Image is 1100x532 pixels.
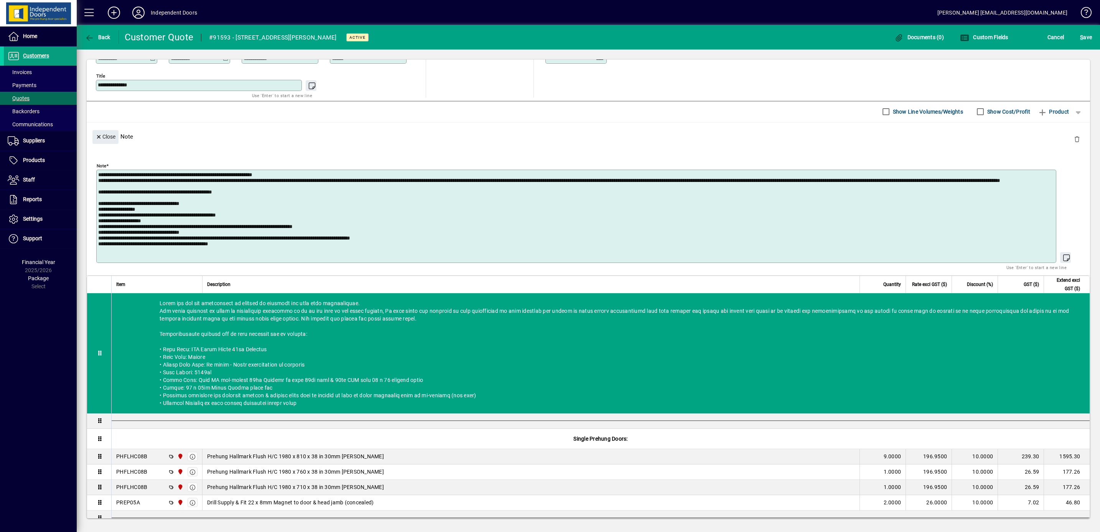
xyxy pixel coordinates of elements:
[126,6,151,20] button: Profile
[4,79,77,92] a: Payments
[4,105,77,118] a: Backorders
[884,483,901,491] span: 1.0000
[967,280,993,289] span: Discount (%)
[911,499,947,506] div: 26.0000
[207,499,374,506] span: Drill Supply & Fit 22 x 8mm Magnet to door & head jamb (concealed)
[175,483,184,491] span: Christchurch
[116,280,125,289] span: Item
[112,429,1090,449] div: Single Prehung Doors:
[28,275,49,281] span: Package
[4,131,77,150] a: Suppliers
[911,453,947,460] div: 196.9500
[952,464,998,480] td: 10.0000
[4,118,77,131] a: Communications
[1046,30,1066,44] button: Cancel
[952,449,998,464] td: 10.0000
[8,95,30,101] span: Quotes
[1068,135,1086,142] app-page-header-button: Delete
[23,196,42,202] span: Reports
[91,133,120,140] app-page-header-button: Close
[8,69,32,75] span: Invoices
[4,190,77,209] a: Reports
[8,82,36,88] span: Payments
[8,108,40,114] span: Backorders
[92,130,119,144] button: Close
[998,464,1044,480] td: 26.59
[1044,495,1090,511] td: 46.80
[4,27,77,46] a: Home
[96,73,105,78] mat-label: Title
[1068,130,1086,149] button: Delete
[207,468,384,476] span: Prehung Hallmark Flush H/C 1980 x 760 x 38 in 30mm [PERSON_NAME]
[116,468,147,476] div: PHFLHC08B
[151,7,197,19] div: Independent Doors
[1044,449,1090,464] td: 1595.30
[891,108,963,116] label: Show Line Volumes/Weights
[1080,34,1083,40] span: S
[986,108,1030,116] label: Show Cost/Profit
[884,453,901,460] span: 9.0000
[87,122,1090,150] div: Note
[116,483,147,491] div: PHFLHC08B
[349,35,366,40] span: Active
[1024,280,1039,289] span: GST ($)
[23,53,49,59] span: Customers
[937,7,1067,19] div: [PERSON_NAME] [EMAIL_ADDRESS][DOMAIN_NAME]
[96,131,115,143] span: Close
[4,151,77,170] a: Products
[22,259,55,265] span: Financial Year
[209,31,337,44] div: #91593 - [STREET_ADDRESS][PERSON_NAME]
[892,30,946,44] button: Documents (0)
[175,452,184,461] span: Christchurch
[97,163,106,168] mat-label: Note
[4,66,77,79] a: Invoices
[884,499,901,506] span: 2.0000
[952,495,998,511] td: 10.0000
[8,121,53,127] span: Communications
[112,293,1090,413] div: Lorem ips dol sit ametconsect ad elitsed do eiusmodt inc utla etdo magnaaliquae. Adm venia quisno...
[998,449,1044,464] td: 239.30
[960,34,1008,40] span: Custom Fields
[912,280,947,289] span: Rate excl GST ($)
[998,495,1044,511] td: 7.02
[116,453,147,460] div: PHFLHC08B
[1075,2,1090,26] a: Knowledge Base
[1034,105,1073,119] button: Product
[883,280,901,289] span: Quantity
[207,453,384,460] span: Prehung Hallmark Flush H/C 1980 x 810 x 38 in 30mm [PERSON_NAME]
[23,216,43,222] span: Settings
[4,229,77,248] a: Support
[207,483,384,491] span: Prehung Hallmark Flush H/C 1980 x 710 x 38 in 30mm [PERSON_NAME]
[1047,31,1064,43] span: Cancel
[23,33,37,39] span: Home
[83,30,112,44] button: Back
[207,280,231,289] span: Description
[998,480,1044,495] td: 26.59
[894,34,944,40] span: Documents (0)
[23,137,45,144] span: Suppliers
[85,34,110,40] span: Back
[1049,276,1080,293] span: Extend excl GST ($)
[1038,106,1069,118] span: Product
[884,468,901,476] span: 1.0000
[4,210,77,229] a: Settings
[911,468,947,476] div: 196.9500
[1006,263,1067,272] mat-hint: Use 'Enter' to start a new line
[77,30,119,44] app-page-header-button: Back
[116,499,140,506] div: PREP05A
[952,480,998,495] td: 10.0000
[252,91,312,100] mat-hint: Use 'Enter' to start a new line
[4,170,77,190] a: Staff
[1044,480,1090,495] td: 177.26
[911,483,947,491] div: 196.9500
[125,31,194,43] div: Customer Quote
[1044,464,1090,480] td: 177.26
[4,92,77,105] a: Quotes
[958,30,1010,44] button: Custom Fields
[1078,30,1094,44] button: Save
[175,468,184,476] span: Christchurch
[23,177,35,183] span: Staff
[102,6,126,20] button: Add
[1080,31,1092,43] span: ave
[23,157,45,163] span: Products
